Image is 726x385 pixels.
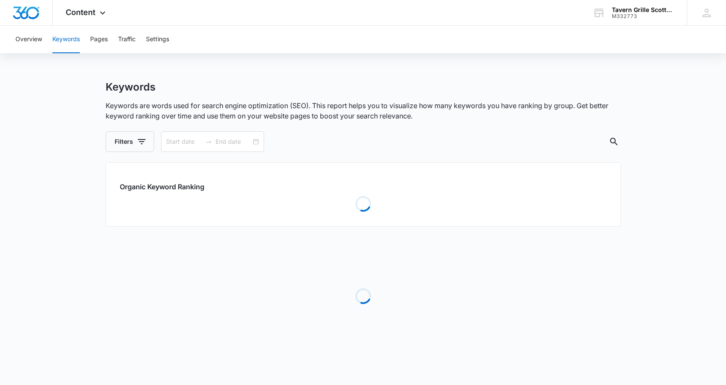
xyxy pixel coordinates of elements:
[106,131,154,152] button: Filters
[90,26,108,53] button: Pages
[216,137,251,146] input: End date
[15,26,42,53] button: Overview
[612,6,674,13] div: account name
[166,137,202,146] input: Start date
[118,26,136,53] button: Traffic
[607,135,621,149] button: Search
[205,138,212,145] span: swap-right
[66,8,95,17] span: Content
[106,100,621,121] p: Keywords are words used for search engine optimization (SEO). This report helps you to visualize ...
[205,138,212,145] span: to
[146,26,169,53] button: Settings
[106,81,155,94] h1: Keywords
[52,26,80,53] button: Keywords
[612,13,674,19] div: account id
[120,182,607,192] h2: Organic Keyword Ranking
